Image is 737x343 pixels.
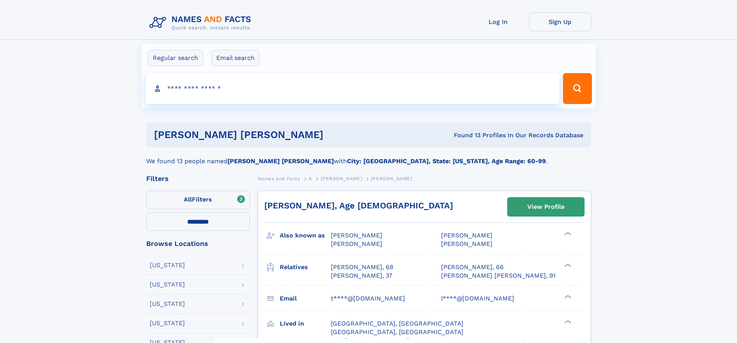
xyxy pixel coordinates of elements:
[331,271,392,280] a: [PERSON_NAME], 37
[563,263,572,268] div: ❯
[388,131,583,140] div: Found 13 Profiles In Our Records Database
[529,12,591,31] a: Sign Up
[227,157,334,165] b: [PERSON_NAME] [PERSON_NAME]
[331,240,382,247] span: [PERSON_NAME]
[331,263,393,271] a: [PERSON_NAME], 68
[280,229,331,242] h3: Also known as
[441,263,504,271] a: [PERSON_NAME], 66
[563,73,592,104] button: Search Button
[563,319,572,324] div: ❯
[150,262,185,268] div: [US_STATE]
[146,191,250,209] label: Filters
[347,157,546,165] b: City: [GEOGRAPHIC_DATA], State: [US_STATE], Age Range: 60-99
[563,231,572,236] div: ❯
[467,12,529,31] a: Log In
[258,174,300,183] a: Names and Facts
[331,232,382,239] span: [PERSON_NAME]
[146,175,250,182] div: Filters
[331,328,463,336] span: [GEOGRAPHIC_DATA], [GEOGRAPHIC_DATA]
[441,271,556,280] a: [PERSON_NAME] [PERSON_NAME], 91
[145,73,560,104] input: search input
[146,147,591,166] div: We found 13 people named with .
[146,12,258,33] img: Logo Names and Facts
[527,198,564,216] div: View Profile
[441,232,492,239] span: [PERSON_NAME]
[371,176,412,181] span: [PERSON_NAME]
[150,282,185,288] div: [US_STATE]
[321,174,362,183] a: [PERSON_NAME]
[146,240,250,247] div: Browse Locations
[150,320,185,326] div: [US_STATE]
[280,292,331,305] h3: Email
[309,174,312,183] a: K
[280,317,331,330] h3: Lived in
[184,196,192,203] span: All
[264,201,453,210] a: [PERSON_NAME], Age [DEMOGRAPHIC_DATA]
[148,50,203,66] label: Regular search
[211,50,260,66] label: Email search
[154,130,389,140] h1: [PERSON_NAME] [PERSON_NAME]
[563,294,572,299] div: ❯
[331,320,463,327] span: [GEOGRAPHIC_DATA], [GEOGRAPHIC_DATA]
[321,176,362,181] span: [PERSON_NAME]
[508,198,584,216] a: View Profile
[441,240,492,247] span: [PERSON_NAME]
[150,301,185,307] div: [US_STATE]
[280,261,331,274] h3: Relatives
[309,176,312,181] span: K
